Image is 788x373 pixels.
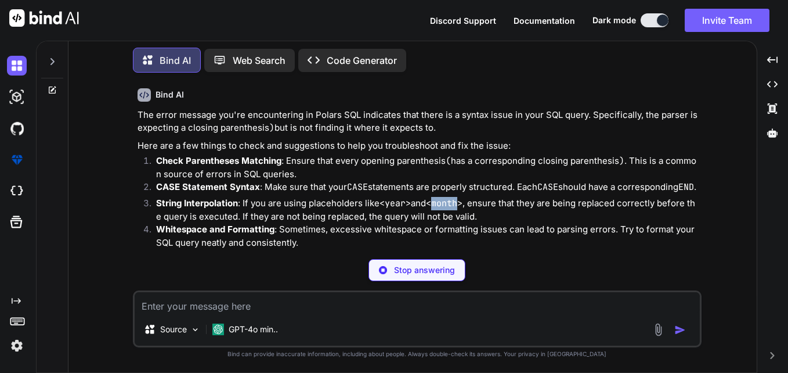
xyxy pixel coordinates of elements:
[537,181,558,193] code: CASE
[233,53,285,67] p: Web Search
[156,198,238,209] strong: String Interpolation
[514,15,575,27] button: Documentation
[190,325,200,335] img: Pick Models
[156,181,260,192] strong: CASE Statement Syntax
[9,9,79,27] img: Bind AI
[156,155,281,166] strong: Check Parentheses Matching
[685,9,769,32] button: Invite Team
[212,324,224,335] img: GPT-4o mini
[678,181,694,193] code: END
[7,56,27,76] img: darkChat
[156,155,699,181] p: : Ensure that every opening parenthesis has a corresponding closing parenthesis . This is a commo...
[156,223,699,249] p: : Sometimes, excessive whitespace or formatting issues can lead to parsing errors. Try to format ...
[7,150,27,170] img: premium
[138,139,699,153] p: Here are a few things to check and suggestions to help you troubleshoot and fix the issue:
[7,87,27,107] img: darkAi-studio
[394,264,455,276] p: Stop answering
[592,15,636,26] span: Dark mode
[514,16,575,26] span: Documentation
[156,181,699,194] p: : Make sure that your statements are properly structured. Each should have a corresponding .
[269,122,274,134] code: )
[430,16,496,26] span: Discord Support
[156,89,184,101] h6: Bind AI
[138,109,699,135] p: The error message you're encountering in Polars SQL indicates that there is a syntax issue in you...
[674,324,686,336] img: icon
[7,119,27,138] img: githubDark
[446,155,451,167] code: (
[7,181,27,201] img: cloudideIcon
[327,53,397,67] p: Code Generator
[7,336,27,356] img: settings
[156,224,274,235] strong: Whitespace and Formatting
[426,198,462,209] code: <month>
[229,324,278,335] p: GPT-4o min..
[652,323,665,336] img: attachment
[160,324,187,335] p: Source
[430,15,496,27] button: Discord Support
[156,249,699,275] p: : If the query is complex, try breaking it down into smaller parts to isolate the issue. You can ...
[619,155,624,167] code: )
[347,181,368,193] code: CASE
[133,350,702,358] p: Bind can provide inaccurate information, including about people. Always double-check its answers....
[160,53,191,67] p: Bind AI
[156,197,699,223] p: : If you are using placeholders like and , ensure that they are being replaced correctly before t...
[379,198,411,209] code: <year>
